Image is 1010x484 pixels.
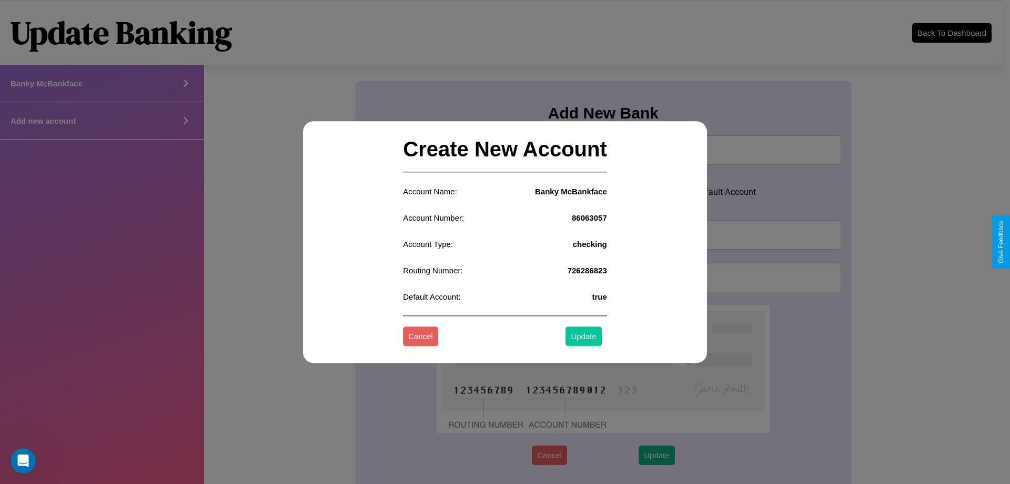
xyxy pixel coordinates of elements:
h4: Banky McBankface [535,187,607,196]
h4: 86063057 [572,213,607,222]
p: Account Number: [403,211,464,225]
h4: true [592,292,607,301]
p: Account Name: [403,184,457,199]
h2: Create New Account [403,127,607,172]
button: Update [565,327,601,347]
button: Cancel [403,327,438,347]
div: Give Feedback [997,221,1005,263]
h4: checking [573,240,607,249]
p: Default Account: [403,290,460,304]
iframe: Intercom live chat [11,448,36,473]
h4: 726286823 [568,266,607,275]
p: Routing Number: [403,263,462,278]
p: Account Type: [403,237,453,251]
